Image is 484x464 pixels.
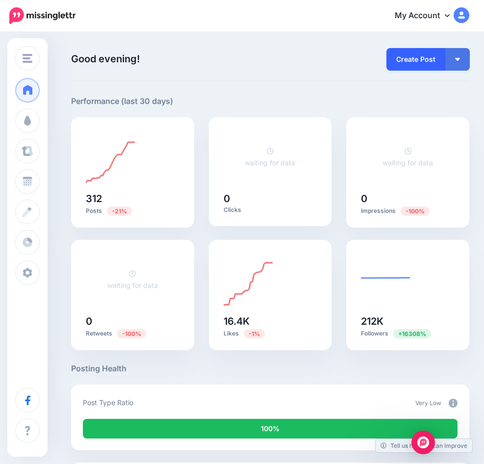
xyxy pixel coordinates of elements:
p: Followers [361,329,455,338]
img: menu.png [23,54,32,63]
h5: 0 [224,194,317,204]
h5: 16.4K [224,316,317,326]
div: Open Intercom Messenger [411,431,435,454]
p: Retweets [86,329,179,338]
h5: Performance (last 30 days) [71,95,173,107]
span: Very Low [415,399,441,407]
a: waiting for data [382,147,433,167]
img: Missinglettr [9,7,76,24]
p: Clicks [224,206,317,214]
span: Previous period: 394 [107,206,132,216]
p: Likes [224,329,317,338]
a: Create Post [386,48,445,71]
h5: 0 [361,194,455,204]
p: Post Type Ratio [83,397,133,408]
span: Previous period: 16.5K [244,329,265,338]
a: waiting for data [245,147,295,167]
img: arrow-down-white.png [455,58,460,61]
h5: 312 [86,194,179,204]
a: Tell us how we can improve [376,439,472,452]
h5: Posting Health [71,362,469,375]
a: waiting for data [107,270,158,289]
p: Posts [86,206,179,215]
p: Impressions [361,206,455,215]
span: Good evening! [71,53,140,65]
span: Previous period: 1.29K [393,329,431,338]
a: My Account [385,4,469,28]
img: info-circle-grey.png [449,399,458,408]
span: Previous period: 12 [117,329,146,338]
div: 100% of your posts in the last 30 days were manually created (i.e. were not from Drip Campaigns o... [83,419,458,438]
span: Previous period: 8.28K [401,206,430,216]
h5: 212K [361,316,455,326]
h5: 0 [86,316,179,326]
